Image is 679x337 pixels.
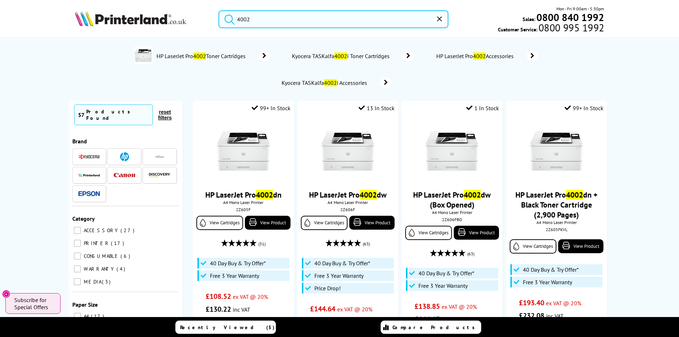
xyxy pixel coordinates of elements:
[193,52,206,60] mark: 4002
[206,305,231,314] span: £130.22
[120,253,132,259] span: 6
[74,265,81,272] input: WARRANTY 4
[510,239,556,254] a: View Cartridges
[180,324,275,331] span: Recently Viewed (5)
[381,321,481,334] a: Compare Products
[120,152,129,161] img: HP
[72,215,95,222] span: Category
[233,293,268,300] span: ex VAT @ 20%
[523,266,579,273] span: 40 Day Buy & Try Offer*
[205,190,282,200] a: HP LaserJet Pro4002dn
[415,315,440,324] span: £166.63
[75,11,210,28] a: Printerland Logo
[114,173,135,178] img: Canon
[324,79,337,86] mark: 4002
[523,279,572,286] span: Free 3 Year Warranty
[175,321,276,334] a: Recently Viewed (5)
[281,79,370,86] span: Kyocera TASKalfa i Accessories
[301,216,348,230] a: View Cartridges
[510,220,603,225] span: A4 Mono Laser Printer
[155,152,164,161] img: Navigator
[360,190,377,200] mark: 4002
[252,104,290,112] div: 99+ In Stock
[245,216,290,230] a: View Product
[425,124,479,178] img: HP-LaserJetPro-4002dw-Front-Small.jpg
[72,301,98,308] span: Paper Size
[82,240,110,246] span: PRINTER
[74,252,81,260] input: CONSUMABLE 6
[74,240,81,247] input: PRINTER 17
[196,200,290,205] span: A4 Mono Laser Printer
[515,190,597,220] a: HP LaserJet Pro4002dn + Black Toner Cartridge (2,900 Pages)
[78,191,100,196] img: Epson
[442,316,459,323] span: inc VAT
[530,124,583,178] img: HP-LaserJetPro-4002dn-Front-Small.jpg
[291,51,414,61] a: Kyocera TASKalfa4002i Toner Cartridges
[309,190,387,200] a: HP LaserJet Pro4002dw
[82,279,101,285] span: MEDIA
[418,270,474,277] span: 40 Day Buy & Try Offer*
[210,260,266,267] span: 40 Day Buy & Try Offer*
[281,78,391,88] a: Kyocera TASKalfa4002i Accessories
[74,278,81,285] input: MEDIA 3
[120,227,136,234] span: 27
[314,285,341,292] span: Price Drop!
[407,217,497,222] div: 2Z606FBO
[117,266,127,272] span: 4
[82,266,116,272] span: WARRANTY
[196,216,243,230] a: View Cartridges
[418,282,468,289] span: Free 3 Year Warranty
[2,290,10,298] button: Close
[519,298,544,307] span: £193.40
[314,272,364,279] span: Free 3 Year Warranty
[337,306,372,313] span: ex VAT @ 20%
[86,108,149,121] div: Products Found
[558,239,603,253] a: View Product
[413,190,491,210] a: HP LaserJet Pro4002dw (Box Opened)
[134,46,152,64] img: 2Z605E-deptimage.jpg
[442,303,477,310] span: ex VAT @ 20%
[405,226,452,240] a: View Cartridges
[546,300,581,307] span: ex VAT @ 20%
[301,200,395,205] span: A4 Mono Laser Printer
[149,173,170,177] img: Discovery
[74,227,81,234] input: ACCESSORY 27
[359,104,395,112] div: 13 In Stock
[519,311,544,320] span: £232.08
[334,52,347,60] mark: 4002
[217,124,270,178] img: HP-LaserJetPro-4002dn-Front-Small.jpg
[310,304,335,313] span: £144.64
[78,154,100,159] img: Kyocera
[72,138,87,145] span: Brand
[435,52,516,60] span: HP LaserJet Pro Accessories
[198,207,288,212] div: 2Z605F
[415,302,440,311] span: £138.85
[511,227,602,232] div: 2Z605FKVL
[556,5,604,12] span: Mon - Fri 9:00am - 5:30pm
[435,51,537,61] a: HP LaserJet Pro4002Accessories
[206,292,231,301] span: £108.52
[153,109,177,121] button: reset filters
[233,306,250,313] span: inc VAT
[74,313,81,320] input: A4 17
[566,190,583,200] mark: 4002
[111,240,126,246] span: 17
[156,46,270,66] a: HP LaserJet Pro4002Toner Cartridges
[473,52,486,60] mark: 4002
[454,226,499,240] a: View Product
[498,24,604,33] span: Customer Service:
[82,253,120,259] span: CONSUMABLE
[321,124,375,178] img: HP-LaserJetPro-4002dw-Front-Small.jpg
[392,324,479,331] span: Compare Products
[536,11,604,24] b: 0800 840 1992
[523,16,535,22] span: Sales:
[464,190,481,200] mark: 4002
[102,279,112,285] span: 3
[405,210,499,215] span: A4 Mono Laser Printer
[14,296,53,311] span: Subscribe for Special Offers
[210,272,259,279] span: Free 3 Year Warranty
[256,190,273,200] mark: 4002
[78,173,100,177] img: Printerland
[78,111,84,118] span: 57
[156,52,248,60] span: HP LaserJet Pro Toner Cartridges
